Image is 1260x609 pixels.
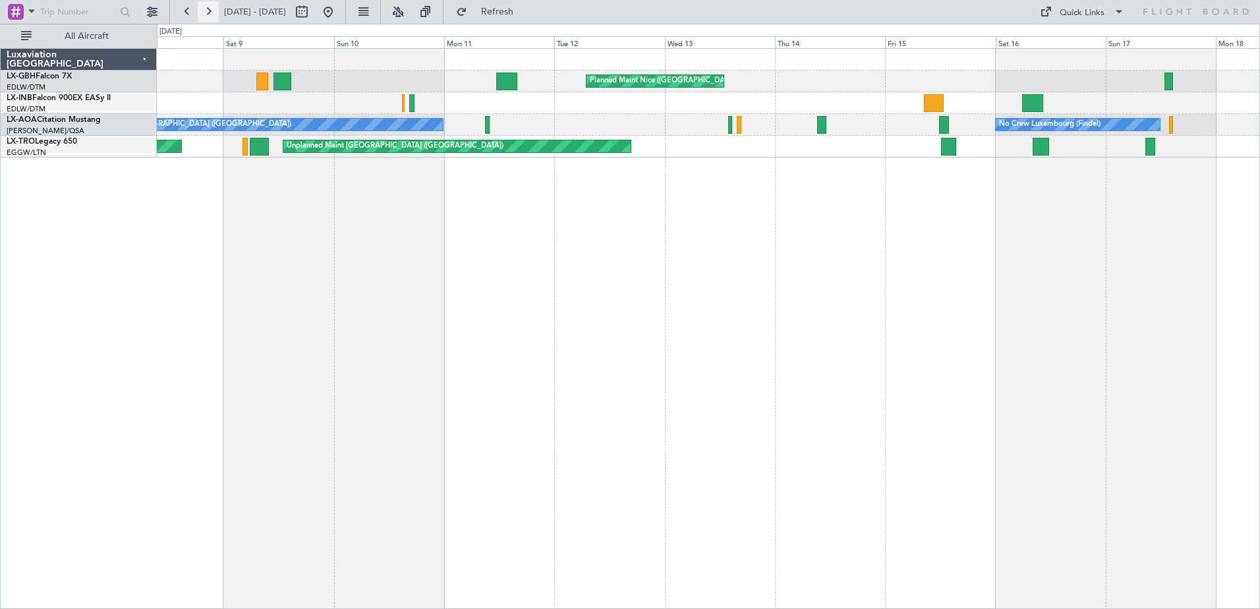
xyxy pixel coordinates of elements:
[7,138,35,146] span: LX-TRO
[34,32,139,41] span: All Aircraft
[444,36,554,48] div: Mon 11
[7,72,36,80] span: LX-GBH
[7,126,84,136] a: [PERSON_NAME]/QSA
[450,1,529,22] button: Refresh
[223,36,333,48] div: Sat 9
[590,71,737,91] div: Planned Maint Nice ([GEOGRAPHIC_DATA])
[14,26,143,47] button: All Aircraft
[999,115,1101,134] div: No Crew Luxembourg (Findel)
[287,136,503,156] div: Unplanned Maint [GEOGRAPHIC_DATA] ([GEOGRAPHIC_DATA])
[885,36,995,48] div: Fri 15
[334,36,444,48] div: Sun 10
[7,72,72,80] a: LX-GBHFalcon 7X
[7,116,101,124] a: LX-AOACitation Mustang
[7,138,77,146] a: LX-TROLegacy 650
[224,6,286,18] span: [DATE] - [DATE]
[1033,1,1131,22] button: Quick Links
[7,94,32,102] span: LX-INB
[665,36,775,48] div: Wed 13
[7,94,111,102] a: LX-INBFalcon 900EX EASy II
[775,36,885,48] div: Thu 14
[40,2,116,22] input: Trip Number
[7,82,45,92] a: EDLW/DTM
[1060,7,1104,20] div: Quick Links
[996,36,1106,48] div: Sat 16
[75,115,291,134] div: No Crew Ostend-[GEOGRAPHIC_DATA] ([GEOGRAPHIC_DATA])
[159,26,182,38] div: [DATE]
[113,36,223,48] div: Fri 8
[7,148,46,158] a: EGGW/LTN
[1106,36,1216,48] div: Sun 17
[7,116,37,124] span: LX-AOA
[470,7,525,16] span: Refresh
[554,36,664,48] div: Tue 12
[7,104,45,114] a: EDLW/DTM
